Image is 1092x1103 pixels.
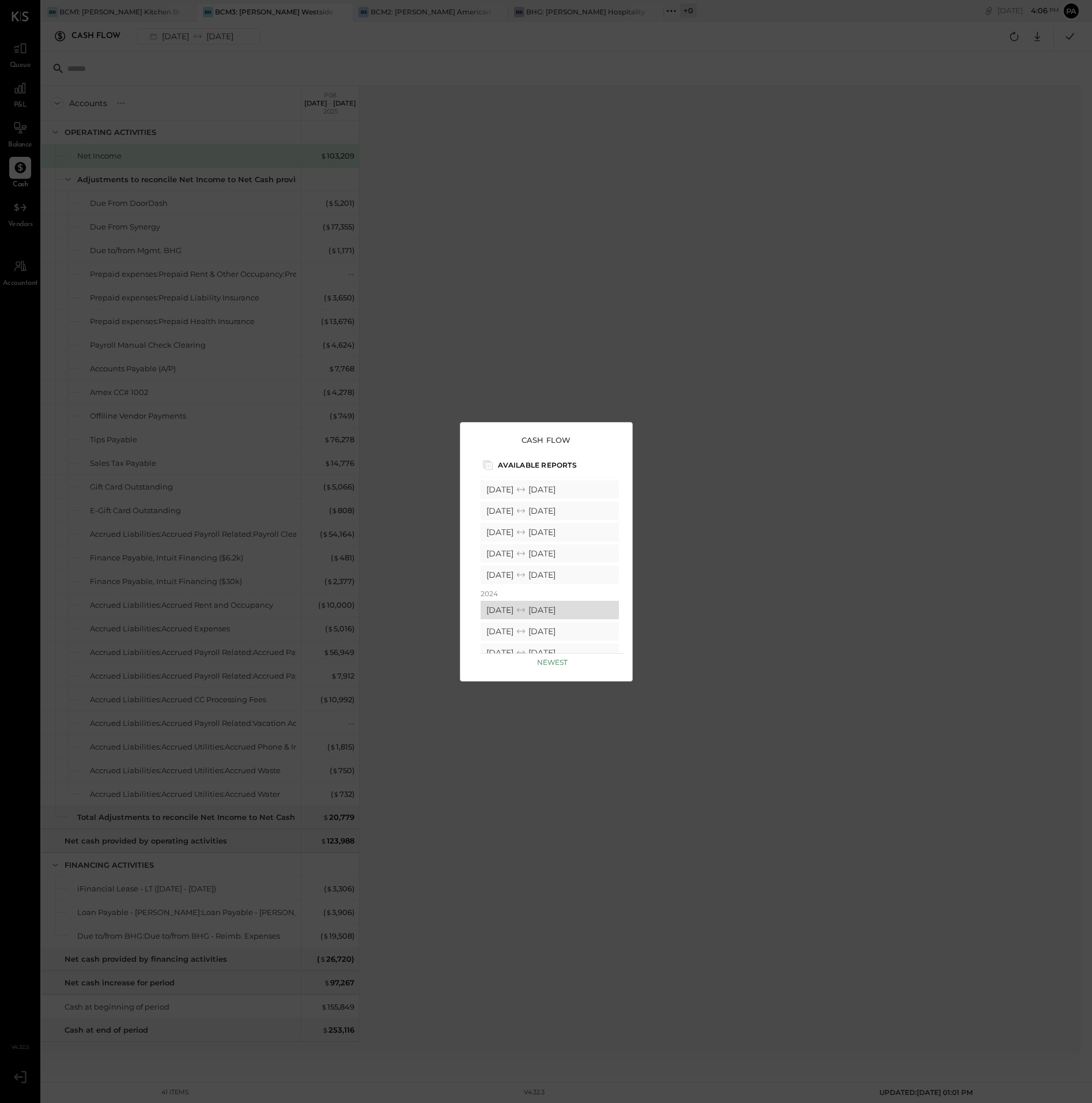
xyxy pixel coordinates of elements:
p: Newest [537,658,568,667]
p: Available Reports [498,461,577,469]
p: 2024 [481,589,619,598]
div: [DATE] [DATE] [481,601,619,619]
div: [DATE] [DATE] [481,622,619,641]
div: [DATE] [DATE] [481,643,619,662]
div: [DATE] [DATE] [481,544,619,563]
div: [DATE] [DATE] [481,502,619,520]
div: [DATE] [DATE] [481,566,619,584]
div: [DATE] [DATE] [481,480,619,499]
h3: Cash Flow [522,435,571,445]
div: [DATE] [DATE] [481,523,619,541]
